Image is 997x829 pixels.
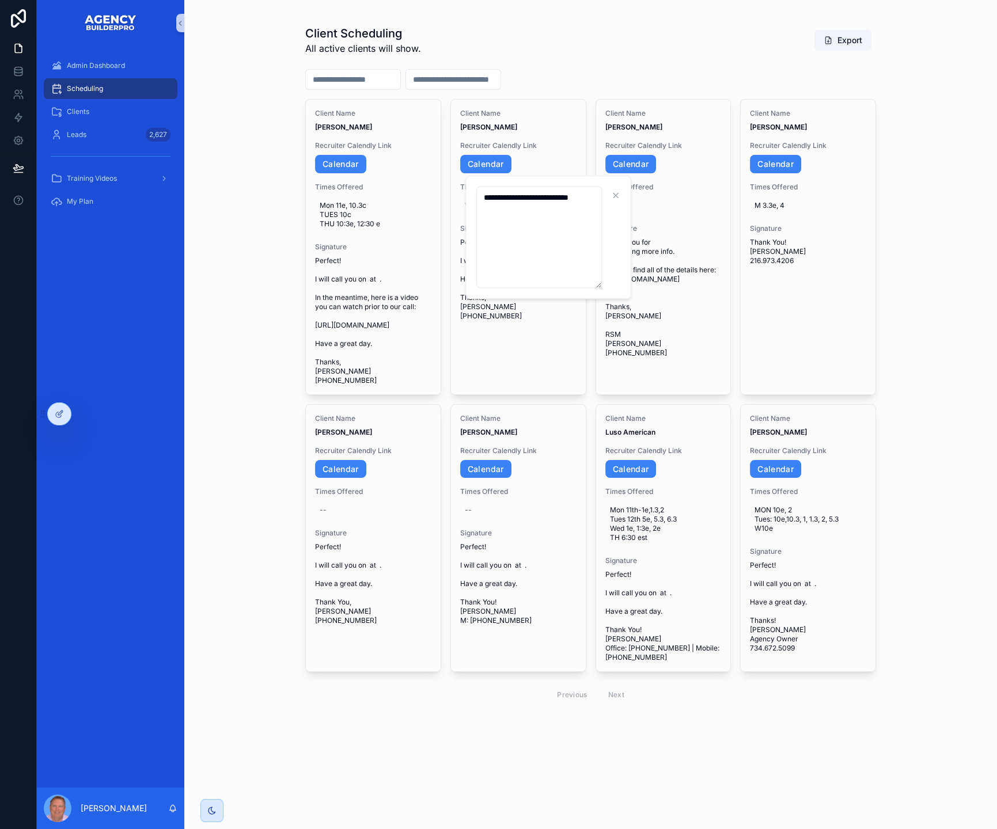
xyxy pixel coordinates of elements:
[44,101,177,122] a: Clients
[814,30,871,51] button: Export
[315,414,431,423] span: Client Name
[460,528,577,538] span: Signature
[315,141,431,150] span: Recruiter Calendly Link
[755,505,862,533] span: MON 10e, 2 Tues: 10e,10.3, 1, 1.3, 2, 5.3 W10e
[305,99,441,395] a: Client Name[PERSON_NAME]Recruiter Calendly LinkCalendarTimes OfferedMon 11e, 10.3c TUES 10c THU 1...
[460,542,577,625] span: Perfect! I will call you on at . Have a great day. Thank You! [PERSON_NAME] M: [PHONE_NUMBER]
[315,109,431,118] span: Client Name
[305,404,441,672] a: Client Name[PERSON_NAME]Recruiter Calendly LinkCalendarTimes Offered--SignaturePerfect! I will ca...
[596,404,731,672] a: Client NameLuso AmericanRecruiter Calendly LinkCalendarTimes OfferedMon 11th-1e,1.3,2 Tues 12th 5...
[605,570,722,662] span: Perfect! I will call you on at . Have a great day. Thank You! [PERSON_NAME] Office: [PHONE_NUMBER...
[315,460,366,478] a: Calendar
[460,414,577,423] span: Client Name
[460,460,511,478] a: Calendar
[750,141,866,150] span: Recruiter Calendly Link
[750,487,866,496] span: Times Offered
[605,109,722,118] span: Client Name
[315,542,431,625] span: Perfect! I will call you on at . Have a great day. Thank You, [PERSON_NAME] [PHONE_NUMBER]
[750,414,866,423] span: Client Name
[750,155,801,173] a: Calendar
[465,201,572,210] span: Wed 11c, 10:30p, 12p
[460,141,577,150] span: Recruiter Calendly Link
[315,256,431,385] span: Perfect! I will call you on at . In the meantime, here is a video you can watch prior to our call...
[460,182,577,192] span: Times Offered
[465,505,472,515] div: --
[81,803,147,814] p: [PERSON_NAME]
[67,107,89,116] span: Clients
[146,128,170,142] div: 2,627
[320,201,427,229] span: Mon 11e, 10.3c TUES 10c THU 10:3e, 12:30 e
[605,224,722,233] span: Signature
[450,404,586,672] a: Client Name[PERSON_NAME]Recruiter Calendly LinkCalendarTimes Offered--SignaturePerfect! I will ca...
[315,123,372,131] strong: [PERSON_NAME]
[44,168,177,189] a: Training Videos
[750,182,866,192] span: Times Offered
[605,155,657,173] a: Calendar
[750,224,866,233] span: Signature
[44,55,177,76] a: Admin Dashboard
[44,78,177,99] a: Scheduling
[460,487,577,496] span: Times Offered
[596,99,731,395] a: Client Name[PERSON_NAME]Recruiter Calendly LinkCalendarTimes OfferedSignatureThank you for reques...
[67,84,103,93] span: Scheduling
[750,561,866,653] span: Perfect! I will call you on at . Have a great day. Thanks! [PERSON_NAME] Agency Owner 734.672.5099
[315,182,431,192] span: Times Offered
[460,109,577,118] span: Client Name
[67,130,86,139] span: Leads
[460,428,517,436] strong: [PERSON_NAME]
[67,174,117,183] span: Training Videos
[605,460,657,478] a: Calendar
[460,123,517,131] strong: [PERSON_NAME]
[450,99,586,395] a: Client Name[PERSON_NAME]Recruiter Calendly LinkCalendarTimes OfferedWed 11c, 10:30p, 12pSignature...
[750,460,801,478] a: Calendar
[750,109,866,118] span: Client Name
[315,446,431,455] span: Recruiter Calendly Link
[750,446,866,455] span: Recruiter Calendly Link
[605,428,655,436] strong: Luso American
[460,155,511,173] a: Calendar
[320,505,327,515] div: --
[460,238,577,321] span: Perfect! I will call you on at . Have a great day. Thanks, [PERSON_NAME] [PHONE_NUMBER]
[305,25,421,41] h1: Client Scheduling
[37,46,184,229] div: scrollable content
[315,528,431,538] span: Signature
[315,428,372,436] strong: [PERSON_NAME]
[315,242,431,252] span: Signature
[460,224,577,233] span: Signature
[84,14,137,32] img: App logo
[605,182,722,192] span: Times Offered
[750,547,866,556] span: Signature
[305,41,421,55] span: All active clients will show.
[605,414,722,423] span: Client Name
[315,155,366,173] a: Calendar
[605,446,722,455] span: Recruiter Calendly Link
[605,487,722,496] span: Times Offered
[750,428,807,436] strong: [PERSON_NAME]
[740,404,876,672] a: Client Name[PERSON_NAME]Recruiter Calendly LinkCalendarTimes OfferedMON 10e, 2 Tues: 10e,10.3, 1,...
[44,124,177,145] a: Leads2,627
[605,556,722,565] span: Signature
[44,191,177,212] a: My Plan
[67,61,125,70] span: Admin Dashboard
[755,201,862,210] span: M 3.3e, 4
[750,123,807,131] strong: [PERSON_NAME]
[315,487,431,496] span: Times Offered
[605,123,662,131] strong: [PERSON_NAME]
[460,446,577,455] span: Recruiter Calendly Link
[610,505,717,542] span: Mon 11th-1e,1.3,2 Tues 12th 5e, 5.3, 6.3 Wed 1e, 1:3e, 2e TH 6:30 est
[605,141,722,150] span: Recruiter Calendly Link
[605,238,722,358] span: Thank you for requesting more info. You can find all of the details here: [URL][DOMAIN_NAME] Than...
[750,238,866,265] span: Thank You! [PERSON_NAME] 216.973.4206
[740,99,876,395] a: Client Name[PERSON_NAME]Recruiter Calendly LinkCalendarTimes OfferedM 3.3e, 4SignatureThank You! ...
[67,197,93,206] span: My Plan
